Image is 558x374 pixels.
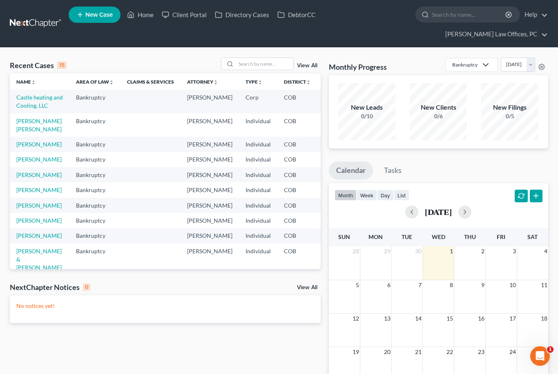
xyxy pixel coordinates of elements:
[181,182,239,197] td: [PERSON_NAME]
[16,248,62,271] a: [PERSON_NAME] & [PERSON_NAME]
[69,182,121,197] td: Bankruptcy
[239,152,277,167] td: Individual
[181,213,239,228] td: [PERSON_NAME]
[449,246,454,256] span: 1
[402,233,412,240] span: Tue
[239,198,277,213] td: Individual
[211,7,273,22] a: Directory Cases
[16,79,36,85] a: Nameunfold_more
[69,137,121,152] td: Bankruptcy
[509,347,517,357] span: 24
[109,80,114,85] i: unfold_more
[31,80,36,85] i: unfold_more
[530,346,550,366] iframe: Intercom live chat
[10,60,67,70] div: Recent Cases
[16,232,62,239] a: [PERSON_NAME]
[76,79,114,85] a: Area of Lawunfold_more
[181,198,239,213] td: [PERSON_NAME]
[352,347,360,357] span: 19
[377,190,394,201] button: day
[69,152,121,167] td: Bankruptcy
[417,280,422,290] span: 7
[352,314,360,323] span: 12
[338,103,395,112] div: New Leads
[213,80,218,85] i: unfold_more
[121,73,181,90] th: Claims & Services
[383,314,391,323] span: 13
[410,112,467,120] div: 0/6
[306,80,311,85] i: unfold_more
[317,243,358,275] td: 7
[520,7,548,22] a: Help
[383,347,391,357] span: 20
[277,90,317,113] td: COB
[277,167,317,182] td: COB
[239,137,277,152] td: Individual
[317,113,358,137] td: 7
[239,228,277,243] td: Individual
[239,213,277,228] td: Individual
[497,233,505,240] span: Fri
[357,190,377,201] button: week
[158,7,211,22] a: Client Portal
[181,152,239,167] td: [PERSON_NAME]
[547,346,554,353] span: 1
[239,113,277,137] td: Individual
[414,246,422,256] span: 30
[414,347,422,357] span: 21
[239,243,277,275] td: Individual
[277,113,317,137] td: COB
[441,27,548,42] a: [PERSON_NAME] Law Offices, PC
[239,167,277,182] td: Individual
[446,347,454,357] span: 22
[16,94,63,109] a: Castle heating and Cooling, LLC
[383,246,391,256] span: 29
[236,58,293,70] input: Search by name...
[16,117,62,133] a: [PERSON_NAME] [PERSON_NAME]
[16,217,62,224] a: [PERSON_NAME]
[277,213,317,228] td: COB
[352,246,360,256] span: 28
[509,280,517,290] span: 10
[284,79,311,85] a: Districtunfold_more
[69,198,121,213] td: Bankruptcy
[449,280,454,290] span: 8
[181,243,239,275] td: [PERSON_NAME]
[317,152,358,167] td: 7
[181,167,239,182] td: [PERSON_NAME]
[277,152,317,167] td: COB
[69,90,121,113] td: Bankruptcy
[57,62,67,69] div: 15
[69,213,121,228] td: Bankruptcy
[239,90,277,113] td: Corp
[425,208,452,216] h2: [DATE]
[368,233,383,240] span: Mon
[277,198,317,213] td: COB
[83,283,90,291] div: 0
[512,246,517,256] span: 3
[16,141,62,148] a: [PERSON_NAME]
[239,182,277,197] td: Individual
[480,280,485,290] span: 9
[297,285,317,290] a: View All
[543,246,548,256] span: 4
[69,228,121,243] td: Bankruptcy
[481,103,538,112] div: New Filings
[317,90,358,113] td: 7
[477,347,485,357] span: 23
[452,61,478,68] div: Bankruptcy
[527,233,538,240] span: Sat
[16,202,62,209] a: [PERSON_NAME]
[258,80,263,85] i: unfold_more
[85,12,113,18] span: New Case
[432,7,507,22] input: Search by name...
[181,113,239,137] td: [PERSON_NAME]
[16,186,62,193] a: [PERSON_NAME]
[355,280,360,290] span: 5
[317,228,358,243] td: 7
[187,79,218,85] a: Attorneyunfold_more
[338,112,395,120] div: 0/10
[69,243,121,275] td: Bankruptcy
[277,243,317,275] td: COB
[317,198,358,213] td: 7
